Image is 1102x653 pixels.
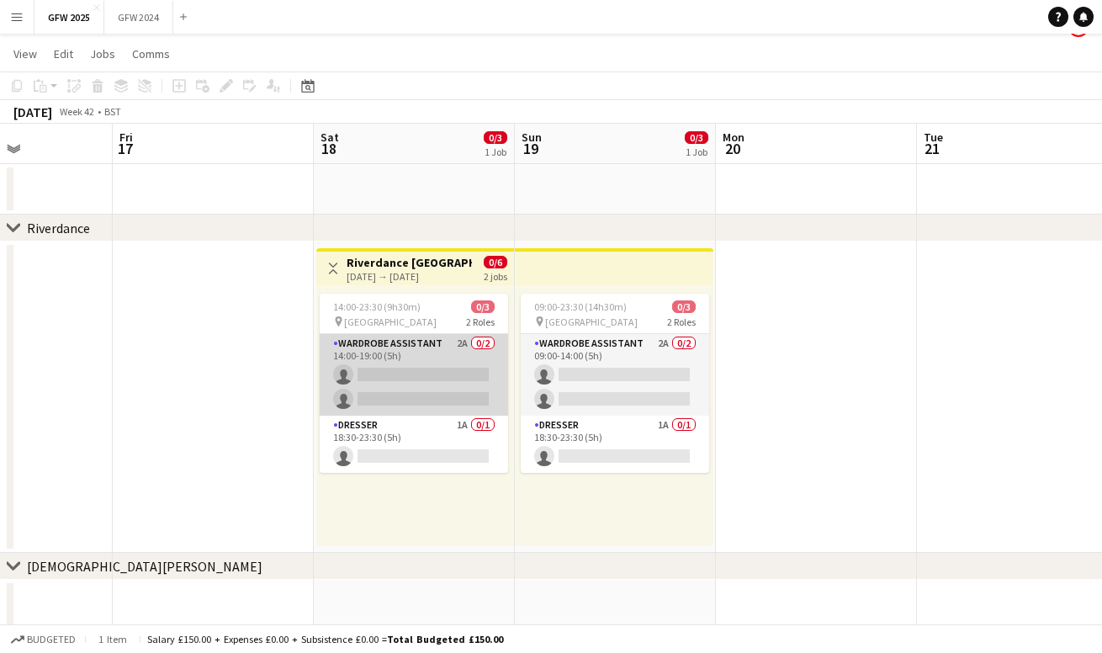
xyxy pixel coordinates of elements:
[387,633,503,645] span: Total Budgeted £150.00
[13,104,52,120] div: [DATE]
[333,300,421,313] span: 14:00-23:30 (9h30m)
[672,300,696,313] span: 0/3
[320,294,508,473] app-job-card: 14:00-23:30 (9h30m)0/3 [GEOGRAPHIC_DATA]2 RolesWardrobe Assistant2A0/214:00-19:00 (5h) Dresser1A0...
[685,131,708,144] span: 0/3
[667,316,696,328] span: 2 Roles
[484,131,507,144] span: 0/3
[8,630,78,649] button: Budgeted
[519,139,542,158] span: 19
[521,334,709,416] app-card-role: Wardrobe Assistant2A0/209:00-14:00 (5h)
[321,130,339,145] span: Sat
[104,105,121,118] div: BST
[83,43,122,65] a: Jobs
[686,146,707,158] div: 1 Job
[27,558,262,575] div: [DEMOGRAPHIC_DATA][PERSON_NAME]
[56,105,98,118] span: Week 42
[54,46,73,61] span: Edit
[471,300,495,313] span: 0/3
[921,139,943,158] span: 21
[466,316,495,328] span: 2 Roles
[484,268,507,283] div: 2 jobs
[924,130,943,145] span: Tue
[347,270,472,283] div: [DATE] → [DATE]
[147,633,503,645] div: Salary £150.00 + Expenses £0.00 + Subsistence £0.00 =
[320,416,508,473] app-card-role: Dresser1A0/118:30-23:30 (5h)
[485,146,506,158] div: 1 Job
[521,416,709,473] app-card-role: Dresser1A0/118:30-23:30 (5h)
[125,43,177,65] a: Comms
[521,294,709,473] app-job-card: 09:00-23:30 (14h30m)0/3 [GEOGRAPHIC_DATA]2 RolesWardrobe Assistant2A0/209:00-14:00 (5h) Dresser1A...
[545,316,638,328] span: [GEOGRAPHIC_DATA]
[534,300,627,313] span: 09:00-23:30 (14h30m)
[344,316,437,328] span: [GEOGRAPHIC_DATA]
[347,255,472,270] h3: Riverdance [GEOGRAPHIC_DATA]
[27,634,76,645] span: Budgeted
[90,46,115,61] span: Jobs
[320,334,508,416] app-card-role: Wardrobe Assistant2A0/214:00-19:00 (5h)
[34,1,104,34] button: GFW 2025
[119,130,133,145] span: Fri
[117,139,133,158] span: 17
[104,1,173,34] button: GFW 2024
[47,43,80,65] a: Edit
[720,139,744,158] span: 20
[318,139,339,158] span: 18
[93,633,133,645] span: 1 item
[723,130,744,145] span: Mon
[132,46,170,61] span: Comms
[13,46,37,61] span: View
[27,220,90,236] div: Riverdance
[7,43,44,65] a: View
[522,130,542,145] span: Sun
[484,256,507,268] span: 0/6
